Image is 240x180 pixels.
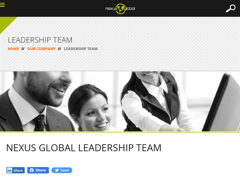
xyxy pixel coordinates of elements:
span: // [19,46,26,51]
img: Tw.jpg [51,167,73,174]
img: In.jpg [6,167,25,174]
a: HOME [8,46,19,51]
img: ng_logo_web [101,1,139,16]
span: // [56,46,63,51]
h1: LEADERSHIP TEAM [8,36,232,43]
h2: NEXUS GLOBAL LEADERSHIP TEAM [6,142,234,153]
a: OUR COMPANY [27,46,56,51]
img: Fb.png [27,166,49,174]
